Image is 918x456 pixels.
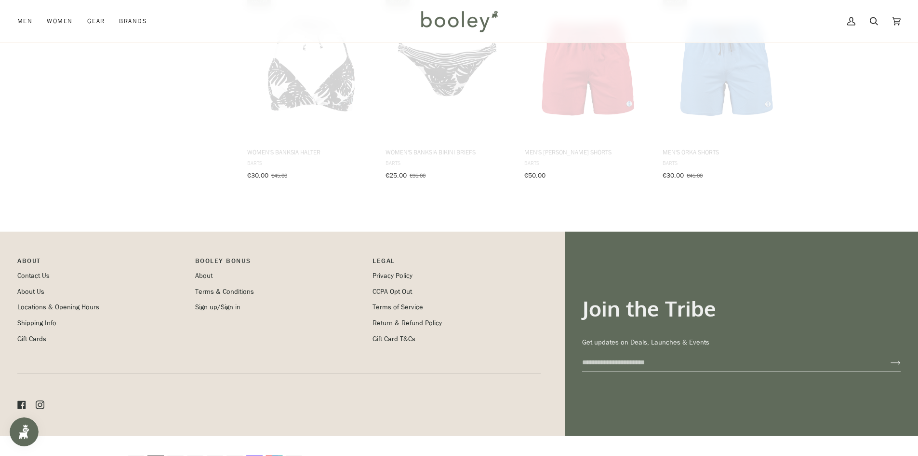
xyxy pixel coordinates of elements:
p: Pipeline_Footer Sub [373,256,541,271]
span: €25.00 [386,171,407,180]
a: Sign up/Sign in [195,303,240,312]
a: Return & Refund Policy [373,318,442,328]
a: Contact Us [17,271,50,280]
p: Get updates on Deals, Launches & Events [582,337,901,348]
span: Women [47,16,72,26]
p: Pipeline_Footer Main [17,256,186,271]
a: Privacy Policy [373,271,412,280]
a: About Us [17,287,44,296]
span: €35.00 [410,171,426,180]
span: €30.00 [663,171,684,180]
span: Brands [119,16,147,26]
iframe: Button to open loyalty program pop-up [10,417,39,446]
input: your-email@example.com [582,354,875,372]
a: Gift Cards [17,334,46,344]
p: Booley Bonus [195,256,363,271]
a: Gift Card T&Cs [373,334,415,344]
a: Terms of Service [373,303,423,312]
a: About [195,271,213,280]
a: Shipping Info [17,318,56,328]
span: Gear [87,16,105,26]
h3: Join the Tribe [582,295,901,322]
span: €45.00 [687,171,703,180]
a: Locations & Opening Hours [17,303,99,312]
span: Men [17,16,32,26]
a: Terms & Conditions [195,287,254,296]
span: €50.00 [524,171,545,180]
span: €30.00 [247,171,268,180]
a: CCPA Opt Out [373,287,412,296]
button: Join [875,355,901,371]
span: €45.00 [271,171,287,180]
img: Booley [417,7,501,35]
